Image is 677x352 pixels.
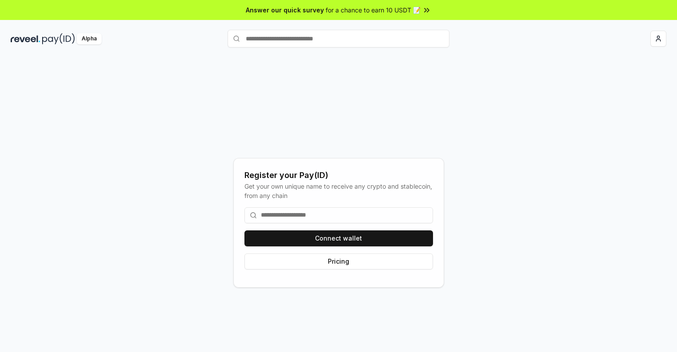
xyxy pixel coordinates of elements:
img: pay_id [42,33,75,44]
button: Connect wallet [244,230,433,246]
span: Answer our quick survey [246,5,324,15]
button: Pricing [244,253,433,269]
div: Alpha [77,33,102,44]
img: reveel_dark [11,33,40,44]
div: Get your own unique name to receive any crypto and stablecoin, from any chain [244,182,433,200]
div: Register your Pay(ID) [244,169,433,182]
span: for a chance to earn 10 USDT 📝 [326,5,421,15]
